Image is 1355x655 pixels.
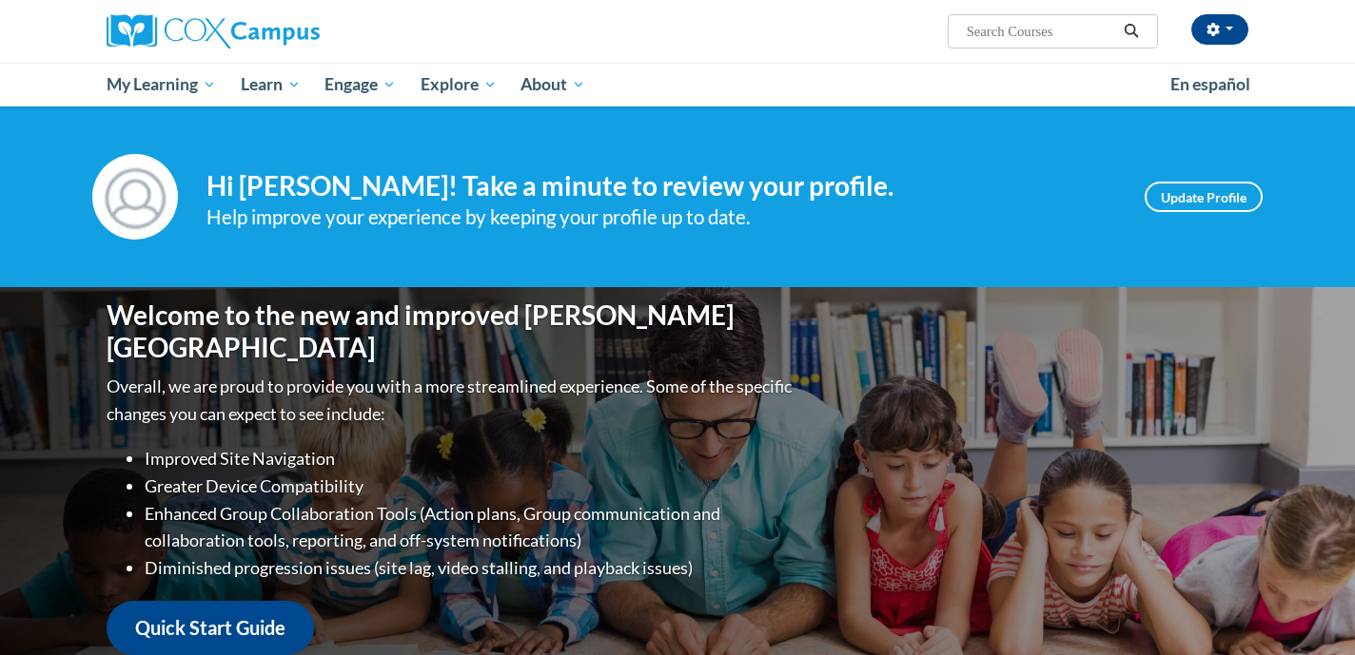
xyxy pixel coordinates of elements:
span: En español [1170,74,1250,94]
button: Search [1117,20,1146,43]
p: Overall, we are proud to provide you with a more streamlined experience. Some of the specific cha... [107,373,796,428]
iframe: Button to launch messaging window [1279,579,1340,640]
button: Account Settings [1191,14,1248,45]
h4: Hi [PERSON_NAME]! Take a minute to review your profile. [206,170,1116,202]
a: Quick Start Guide [107,601,314,655]
li: Greater Device Compatibility [145,472,796,500]
li: Diminished progression issues (site lag, video stalling, and playback issues) [145,554,796,582]
a: Update Profile [1145,182,1263,212]
span: My Learning [107,73,216,96]
div: Main menu [78,63,1277,106]
a: Learn [228,63,313,106]
span: Explore [421,73,497,96]
a: Cox Campus [107,14,468,48]
img: Profile Image [92,154,178,240]
a: Explore [408,63,509,106]
span: About [520,73,585,96]
a: En español [1158,65,1263,105]
h1: Welcome to the new and improved [PERSON_NAME][GEOGRAPHIC_DATA] [107,299,796,363]
li: Enhanced Group Collaboration Tools (Action plans, Group communication and collaboration tools, re... [145,500,796,555]
input: Search Courses [965,20,1117,43]
a: About [509,63,599,106]
span: Engage [324,73,396,96]
img: Cox Campus [107,14,320,48]
li: Improved Site Navigation [145,445,796,472]
a: Engage [312,63,408,106]
a: My Learning [94,63,228,106]
span: Learn [241,73,301,96]
div: Help improve your experience by keeping your profile up to date. [206,202,1116,233]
